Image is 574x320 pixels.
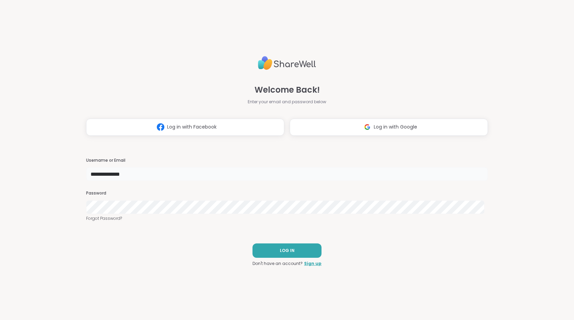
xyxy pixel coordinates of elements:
[255,84,320,96] span: Welcome Back!
[258,53,316,73] img: ShareWell Logo
[167,123,217,131] span: Log in with Facebook
[86,190,488,196] h3: Password
[280,248,295,254] span: LOG IN
[252,243,322,258] button: LOG IN
[374,123,417,131] span: Log in with Google
[154,121,167,133] img: ShareWell Logomark
[86,119,284,136] button: Log in with Facebook
[304,261,322,267] a: Sign up
[86,215,488,222] a: Forgot Password?
[361,121,374,133] img: ShareWell Logomark
[252,261,303,267] span: Don't have an account?
[248,99,326,105] span: Enter your email and password below
[86,158,488,163] h3: Username or Email
[290,119,488,136] button: Log in with Google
